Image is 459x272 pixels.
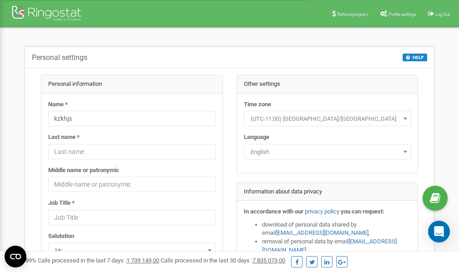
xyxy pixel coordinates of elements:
[41,75,222,94] div: Personal information
[244,144,411,159] span: English
[48,100,68,109] label: Name *
[247,113,408,125] span: (UTC-11:00) Pacific/Midway
[48,177,216,192] input: Middle name or patronymic
[237,183,418,201] div: Information about data privacy
[276,229,368,236] a: [EMAIL_ADDRESS][DOMAIN_NAME]
[126,257,159,264] u: 1 739 149,00
[48,133,80,142] label: Last name *
[48,166,119,175] label: Middle name or patronymic
[244,133,269,142] label: Language
[247,146,408,158] span: English
[161,257,285,264] span: Calls processed in the last 30 days :
[435,12,450,17] span: Log Out
[237,75,418,94] div: Other settings
[32,54,87,62] h5: Personal settings
[428,221,450,242] div: Open Intercom Messenger
[51,244,212,257] span: Mr.
[305,208,339,215] a: privacy policy
[48,111,216,126] input: Name
[252,257,285,264] u: 7 835 073,00
[388,12,416,17] span: Profile settings
[38,257,159,264] span: Calls processed in the last 7 days :
[48,199,75,208] label: Job Title *
[244,208,303,215] strong: In accordance with our
[244,100,271,109] label: Time zone
[403,54,427,61] button: HELP
[48,144,216,159] input: Last name
[337,12,368,17] span: Referral program
[5,246,26,267] button: Open CMP widget
[244,111,411,126] span: (UTC-11:00) Pacific/Midway
[48,232,74,241] label: Salutation
[262,237,411,254] li: removal of personal data by email ,
[262,221,411,237] li: download of personal data shared by email ,
[48,242,216,258] span: Mr.
[341,208,384,215] strong: you can request:
[48,210,216,225] input: Job Title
